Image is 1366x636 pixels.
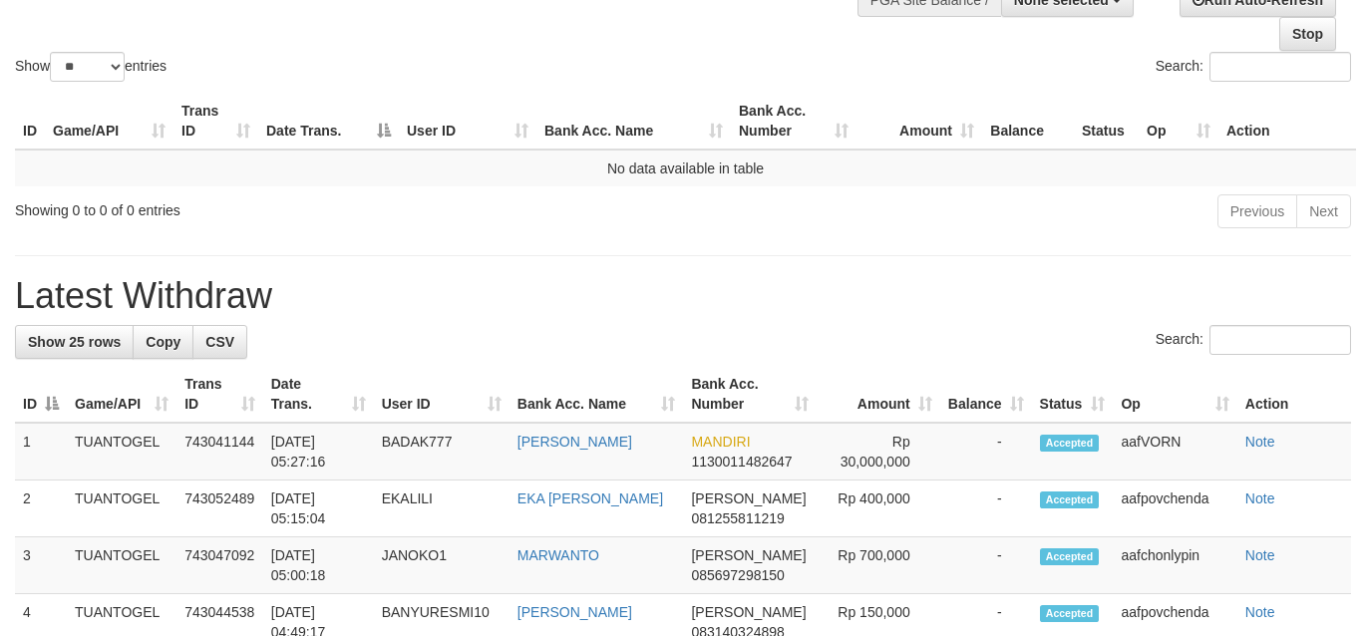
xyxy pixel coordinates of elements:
th: Action [1218,93,1356,150]
th: Bank Acc. Name: activate to sort column ascending [510,366,684,423]
td: 2 [15,480,67,537]
th: Bank Acc. Number: activate to sort column ascending [731,93,856,150]
td: Rp 400,000 [817,480,939,537]
label: Search: [1156,325,1351,355]
th: Amount: activate to sort column ascending [856,93,982,150]
td: TUANTOGEL [67,480,176,537]
th: ID [15,93,45,150]
span: Copy 1130011482647 to clipboard [691,454,792,470]
td: Rp 700,000 [817,537,939,594]
label: Show entries [15,52,167,82]
td: EKALILI [374,480,510,537]
th: Date Trans.: activate to sort column ascending [263,366,374,423]
label: Search: [1156,52,1351,82]
span: Accepted [1040,435,1100,452]
a: MARWANTO [517,547,599,563]
a: [PERSON_NAME] [517,604,632,620]
td: [DATE] 05:15:04 [263,480,374,537]
a: Note [1245,434,1275,450]
td: - [940,480,1032,537]
th: Game/API: activate to sort column ascending [45,93,173,150]
td: No data available in table [15,150,1356,186]
th: Status: activate to sort column ascending [1032,366,1114,423]
td: 743047092 [176,537,263,594]
th: User ID: activate to sort column ascending [374,366,510,423]
th: Trans ID: activate to sort column ascending [176,366,263,423]
span: [PERSON_NAME] [691,490,806,506]
span: MANDIRI [691,434,750,450]
th: Bank Acc. Name: activate to sort column ascending [536,93,731,150]
td: - [940,537,1032,594]
th: Date Trans.: activate to sort column descending [258,93,399,150]
th: Trans ID: activate to sort column ascending [173,93,258,150]
a: Previous [1217,194,1297,228]
th: Action [1237,366,1351,423]
span: Show 25 rows [28,334,121,350]
th: Op: activate to sort column ascending [1139,93,1218,150]
td: 3 [15,537,67,594]
h1: Latest Withdraw [15,276,1351,316]
a: Show 25 rows [15,325,134,359]
div: Showing 0 to 0 of 0 entries [15,192,554,220]
select: Showentries [50,52,125,82]
td: aafpovchenda [1113,480,1236,537]
th: Op: activate to sort column ascending [1113,366,1236,423]
td: Rp 30,000,000 [817,423,939,480]
th: Game/API: activate to sort column ascending [67,366,176,423]
span: [PERSON_NAME] [691,604,806,620]
a: Next [1296,194,1351,228]
td: JANOKO1 [374,537,510,594]
th: User ID: activate to sort column ascending [399,93,536,150]
a: CSV [192,325,247,359]
td: aafVORN [1113,423,1236,480]
td: [DATE] 05:27:16 [263,423,374,480]
th: Balance [982,93,1074,150]
a: Note [1245,547,1275,563]
input: Search: [1209,325,1351,355]
a: Note [1245,490,1275,506]
th: ID: activate to sort column descending [15,366,67,423]
th: Bank Acc. Number: activate to sort column ascending [683,366,817,423]
a: Stop [1279,17,1336,51]
td: - [940,423,1032,480]
a: Copy [133,325,193,359]
th: Amount: activate to sort column ascending [817,366,939,423]
td: 743041144 [176,423,263,480]
th: Status [1074,93,1139,150]
span: Copy 081255811219 to clipboard [691,510,784,526]
td: 1 [15,423,67,480]
a: [PERSON_NAME] [517,434,632,450]
span: Accepted [1040,605,1100,622]
span: CSV [205,334,234,350]
td: TUANTOGEL [67,537,176,594]
td: aafchonlypin [1113,537,1236,594]
th: Balance: activate to sort column ascending [940,366,1032,423]
span: [PERSON_NAME] [691,547,806,563]
td: 743052489 [176,480,263,537]
span: Copy [146,334,180,350]
span: Copy 085697298150 to clipboard [691,567,784,583]
span: Accepted [1040,548,1100,565]
td: [DATE] 05:00:18 [263,537,374,594]
span: Accepted [1040,491,1100,508]
td: BADAK777 [374,423,510,480]
a: Note [1245,604,1275,620]
td: TUANTOGEL [67,423,176,480]
input: Search: [1209,52,1351,82]
a: EKA [PERSON_NAME] [517,490,663,506]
